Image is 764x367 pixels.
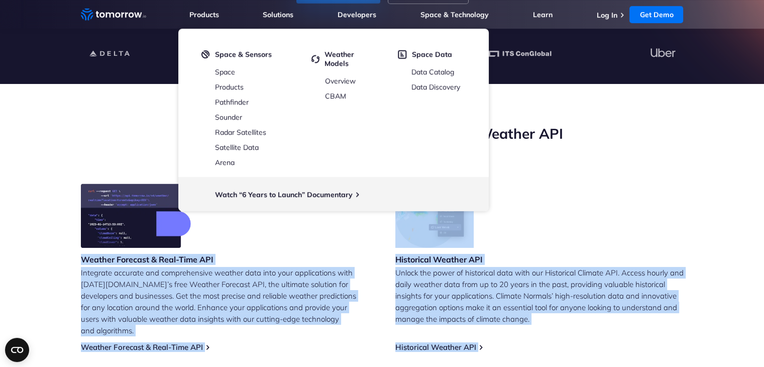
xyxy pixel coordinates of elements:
a: Satellite Data [215,143,259,152]
a: Space [215,67,235,76]
a: Home link [81,7,146,22]
a: Arena [215,158,235,167]
a: Space & Technology [420,10,489,19]
p: Unlock the power of historical data with our Historical Climate API. Access hourly and daily weat... [395,267,684,325]
a: Products [215,82,244,91]
a: Watch “6 Years to Launch” Documentary [215,190,353,199]
a: Learn [533,10,553,19]
a: Developers [338,10,376,19]
h2: Leverage [DATE][DOMAIN_NAME]’s Free Weather API [81,124,684,143]
a: Solutions [263,10,293,19]
span: Space Data [412,50,452,59]
a: Radar Satellites [215,128,266,137]
a: Get Demo [629,6,683,23]
img: satelight.svg [201,50,210,59]
a: Data Discovery [411,82,460,91]
h3: Historical Weather API [395,254,483,265]
a: Products [189,10,219,19]
button: Open CMP widget [5,338,29,362]
p: Integrate accurate and comprehensive weather data into your applications with [DATE][DOMAIN_NAME]... [81,267,369,336]
a: Pathfinder [215,98,249,107]
span: Weather Models [324,50,379,68]
a: Weather Forecast & Real-Time API [81,342,203,352]
span: Space & Sensors [215,50,272,59]
a: Sounder [215,113,242,122]
img: cycled.svg [311,50,319,68]
a: Historical Weather API [395,342,476,352]
a: Data Catalog [411,67,454,76]
a: CBAM [325,91,346,101]
h3: Weather Forecast & Real-Time API [81,254,213,265]
img: space-data.svg [398,50,407,59]
a: Overview [325,76,356,85]
a: Log In [596,11,617,20]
